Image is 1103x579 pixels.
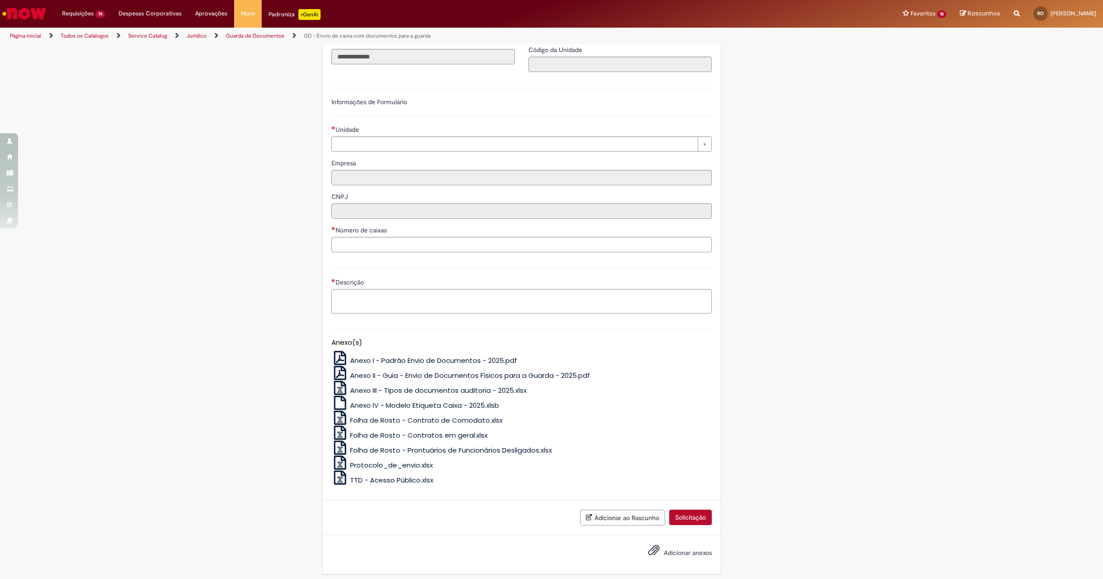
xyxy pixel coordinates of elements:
span: Somente leitura - Código da Unidade [528,46,584,54]
a: Anexo II - Guia - Envio de Documentos Físicos para a Guarda - 2025.pdf [331,371,590,380]
a: Folha de Rosto - Contratos em geral.xlsx [331,430,488,440]
span: Rascunhos [968,9,1000,18]
a: TTD - Acesso Público.xlsx [331,475,434,485]
input: Número de caixas [331,237,712,252]
button: Adicionar ao Rascunho [580,510,665,526]
a: GD - Envio de caixa com documentos para a guarda [304,32,431,39]
span: Número de caixas [336,226,388,234]
input: Código da Unidade [528,57,712,72]
span: Despesas Corporativas [119,9,182,18]
input: Empresa [331,170,712,185]
a: Página inicial [10,32,41,39]
input: CNPJ [331,203,712,219]
span: Anexo II - Guia - Envio de Documentos Físicos para a Guarda - 2025.pdf [350,371,590,380]
span: Somente leitura - CNPJ [331,193,350,201]
a: Limpar campo Unidade [331,136,712,152]
a: Anexo IV - Modelo Etiqueta Caixa - 2025.xlsb [331,400,499,410]
span: Aprovações [195,9,227,18]
p: +GenAi [298,9,321,20]
span: Necessários [331,227,336,230]
label: Informações de Formulário [331,98,407,106]
span: Anexo III - Tipos de documentos auditoria - 2025.xlsx [350,386,527,395]
a: Guarda de Documentos [226,32,284,39]
label: Somente leitura - Código da Unidade [528,45,584,54]
a: Todos os Catálogos [61,32,109,39]
a: Anexo I - Padrão Envio de Documentos - 2025.pdf [331,356,518,365]
a: Folha de Rosto - Prontuários de Funcionários Desligados.xlsx [331,445,552,455]
span: Folha de Rosto - Contrato de Comodato.xlsx [350,415,503,425]
span: More [241,9,255,18]
span: 74 [96,10,105,18]
span: Folha de Rosto - Prontuários de Funcionários Desligados.xlsx [350,445,552,455]
a: Anexo III - Tipos de documentos auditoria - 2025.xlsx [331,386,527,395]
span: Favoritos [911,9,935,18]
span: Anexo IV - Modelo Etiqueta Caixa - 2025.xlsb [350,400,499,410]
span: Necessários - Unidade [336,125,361,134]
ul: Trilhas de página [7,28,729,44]
img: ServiceNow [1,5,48,23]
a: Folha de Rosto - Contrato de Comodato.xlsx [331,415,503,425]
span: Necessários [331,126,336,130]
span: Requisições [62,9,94,18]
button: Adicionar anexos [646,542,662,563]
span: 15 [937,10,946,18]
span: Somente leitura - Empresa [331,159,358,167]
a: Protocolo_de_envio.xlsx [331,460,433,470]
span: Necessários [331,279,336,282]
a: Jurídico [187,32,206,39]
button: Solicitação [669,510,712,525]
span: RO [1037,10,1044,16]
span: [PERSON_NAME] [1050,10,1096,17]
span: Protocolo_de_envio.xlsx [350,460,433,470]
span: TTD - Acesso Público.xlsx [350,475,433,485]
input: Título [331,49,515,64]
h5: Anexo(s) [331,339,712,347]
a: Rascunhos [960,10,1000,18]
span: Adicionar anexos [664,549,712,557]
a: Service Catalog [128,32,167,39]
span: Anexo I - Padrão Envio de Documentos - 2025.pdf [350,356,517,365]
span: Descrição [336,278,366,286]
span: Folha de Rosto - Contratos em geral.xlsx [350,430,488,440]
div: Padroniza [269,9,321,20]
textarea: Descrição [331,289,712,314]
